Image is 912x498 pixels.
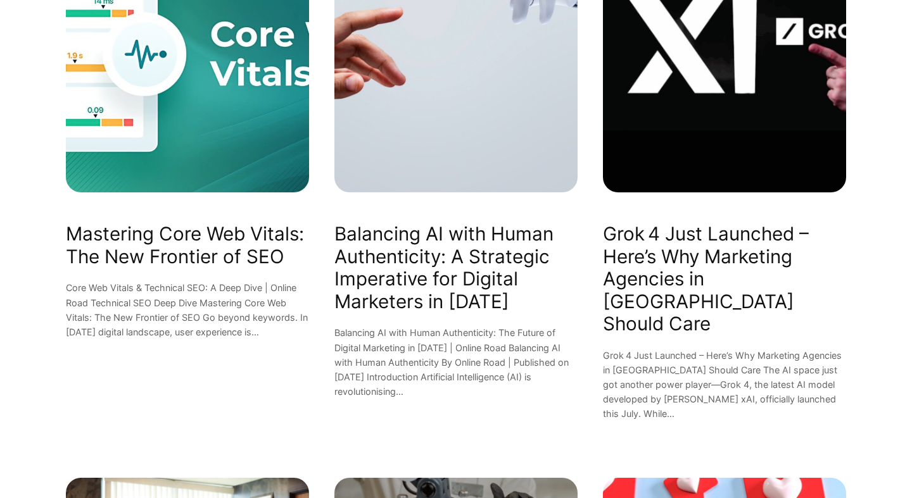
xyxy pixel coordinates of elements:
p: Balancing AI with Human Authenticity: The Future of Digital Marketing in [DATE] | Online Road Bal... [334,325,578,398]
a: Mastering Core Web Vitals: The New Frontier of SEO [66,223,309,268]
p: Core Web Vitals & Technical SEO: A Deep Dive | Online Road Technical SEO Deep Dive Mastering Core... [66,280,309,339]
a: Balancing AI with Human Authenticity: A Strategic Imperative for Digital Marketers in [DATE] [334,223,578,313]
p: Grok 4 Just Launched – Here’s Why Marketing Agencies in [GEOGRAPHIC_DATA] Should Care The AI spac... [603,348,846,421]
a: Grok 4 Just Launched – Here’s Why Marketing Agencies in [GEOGRAPHIC_DATA] Should Care [603,223,846,335]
